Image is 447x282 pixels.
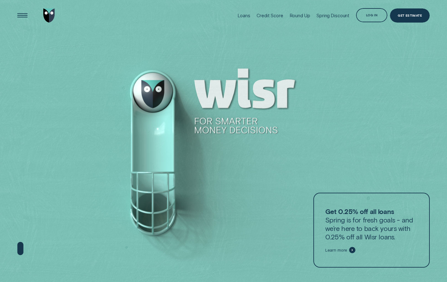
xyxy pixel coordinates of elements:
div: Credit Score [257,13,283,18]
span: Learn more [325,248,348,253]
strong: Get 0.25% off all loans [325,207,394,215]
div: Loans [238,13,250,18]
a: Get 0.25% off all loansSpring is for fresh goals - and we’re here to back yours with 0.25% off al... [313,193,430,267]
p: Spring is for fresh goals - and we’re here to back yours with 0.25% off all Wisr loans. [325,207,418,241]
button: Log in [356,8,387,22]
div: Spring Discount [317,13,349,18]
img: Wisr [43,8,55,23]
a: Get Estimate [390,8,430,23]
button: Open Menu [15,8,29,23]
div: Round Up [290,13,310,18]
